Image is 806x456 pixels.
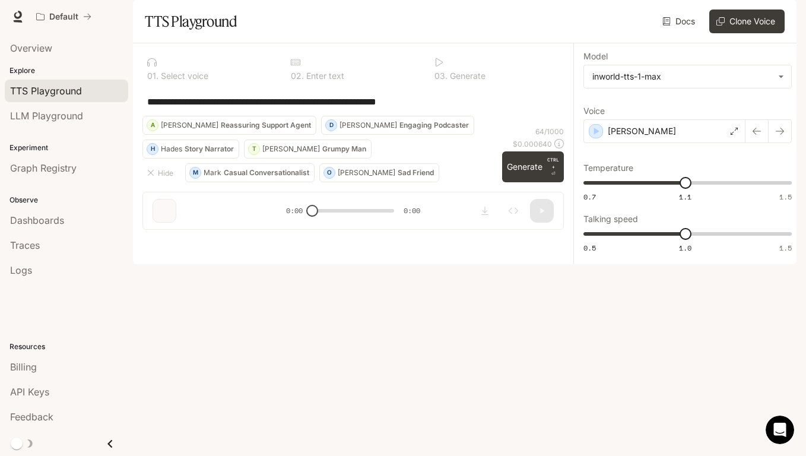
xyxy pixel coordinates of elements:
[147,72,158,80] p: 0 1 .
[584,65,791,88] div: inworld-tts-1-max
[142,116,316,135] button: A[PERSON_NAME]Reassuring Support Agent
[448,72,485,80] p: Generate
[322,145,366,153] p: Grumpy Man
[190,163,201,182] div: M
[535,126,564,137] p: 64 / 1000
[583,192,596,202] span: 0.7
[583,243,596,253] span: 0.5
[583,107,605,115] p: Voice
[660,9,700,33] a: Docs
[326,116,337,135] div: D
[513,139,552,149] p: $ 0.000640
[779,192,792,202] span: 1.5
[779,243,792,253] span: 1.5
[142,163,180,182] button: Hide
[324,163,335,182] div: O
[709,9,785,33] button: Clone Voice
[158,72,208,80] p: Select voice
[547,156,559,178] p: ⏎
[399,122,469,129] p: Engaging Podcaster
[224,169,309,176] p: Casual Conversationalist
[262,145,320,153] p: [PERSON_NAME]
[502,151,564,182] button: GenerateCTRL +⏎
[142,140,239,159] button: HHadesStory Narrator
[161,145,182,153] p: Hades
[398,169,434,176] p: Sad Friend
[679,243,691,253] span: 1.0
[244,140,372,159] button: T[PERSON_NAME]Grumpy Man
[147,140,158,159] div: H
[31,5,97,28] button: All workspaces
[204,169,221,176] p: Mark
[583,52,608,61] p: Model
[547,156,559,170] p: CTRL +
[338,169,395,176] p: [PERSON_NAME]
[49,12,78,22] p: Default
[185,145,234,153] p: Story Narrator
[583,164,633,172] p: Temperature
[766,416,794,444] iframe: Intercom live chat
[434,72,448,80] p: 0 3 .
[319,163,439,182] button: O[PERSON_NAME]Sad Friend
[583,215,638,223] p: Talking speed
[608,125,676,137] p: [PERSON_NAME]
[321,116,474,135] button: D[PERSON_NAME]Engaging Podcaster
[145,9,237,33] h1: TTS Playground
[679,192,691,202] span: 1.1
[304,72,344,80] p: Enter text
[185,163,315,182] button: MMarkCasual Conversationalist
[291,72,304,80] p: 0 2 .
[339,122,397,129] p: [PERSON_NAME]
[147,116,158,135] div: A
[592,71,772,83] div: inworld-tts-1-max
[221,122,311,129] p: Reassuring Support Agent
[161,122,218,129] p: [PERSON_NAME]
[249,140,259,159] div: T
